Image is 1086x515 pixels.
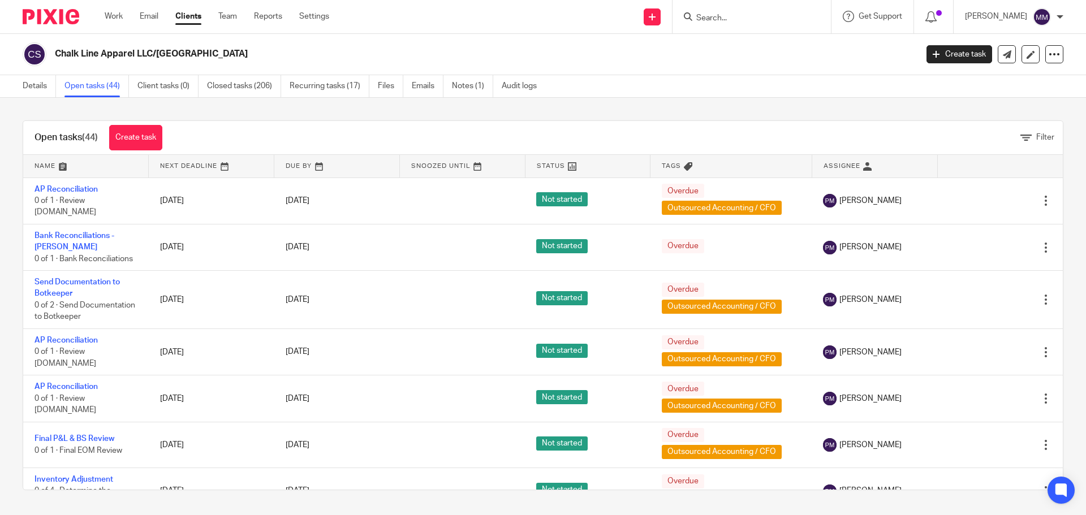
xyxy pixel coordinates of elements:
span: 0 of 2 · Send Documentation to Botkeeper [35,301,135,321]
a: Clients [175,11,201,22]
span: Status [537,163,565,169]
img: svg%3E [23,42,46,66]
a: Reports [254,11,282,22]
a: Open tasks (44) [64,75,129,97]
img: svg%3E [823,241,837,254]
img: svg%3E [823,392,837,405]
span: [PERSON_NAME] [839,439,902,451]
span: Not started [536,344,588,358]
span: 0 of 1 · Review [DOMAIN_NAME] [35,395,96,414]
a: AP Reconciliation [35,383,98,391]
span: Not started [536,291,588,305]
a: AP Reconciliation [35,336,98,344]
a: Client tasks (0) [137,75,199,97]
span: Get Support [859,12,902,20]
span: Outsourced Accounting / CFO [662,352,782,366]
span: (44) [82,133,98,142]
a: Settings [299,11,329,22]
span: Overdue [662,184,704,198]
span: 0 of 1 · Bank Reconciliations [35,255,133,263]
img: svg%3E [823,293,837,306]
span: Not started [536,239,588,253]
a: Closed tasks (206) [207,75,281,97]
span: Outsourced Accounting / CFO [662,300,782,314]
a: Create task [926,45,992,63]
span: Outsourced Accounting / CFO [662,445,782,459]
span: [DATE] [286,244,309,252]
span: Tags [662,163,681,169]
a: Audit logs [502,75,545,97]
span: 0 of 1 · Review [DOMAIN_NAME] [35,348,96,368]
img: svg%3E [823,194,837,207]
a: Send Documentation to Botkeeper [35,278,120,297]
img: svg%3E [823,438,837,452]
td: [DATE] [149,468,274,514]
a: Team [218,11,237,22]
span: [DATE] [286,296,309,304]
img: svg%3E [823,484,837,498]
span: Overdue [662,474,704,488]
h1: Open tasks [35,132,98,144]
a: Final P&L & BS Review [35,435,114,443]
a: Work [105,11,123,22]
h2: Chalk Line Apparel LLC/[GEOGRAPHIC_DATA] [55,48,739,60]
span: [PERSON_NAME] [839,347,902,358]
span: [DATE] [286,441,309,449]
span: [DATE] [286,348,309,356]
input: Search [695,14,797,24]
a: AP Reconciliation [35,185,98,193]
span: 0 of 1 · Review [DOMAIN_NAME] [35,197,96,217]
a: Notes (1) [452,75,493,97]
span: [PERSON_NAME] [839,195,902,206]
span: Not started [536,436,588,451]
span: [PERSON_NAME] [839,294,902,305]
a: Recurring tasks (17) [290,75,369,97]
span: [PERSON_NAME] [839,393,902,404]
span: Not started [536,390,588,404]
span: Overdue [662,283,704,297]
td: [DATE] [149,422,274,468]
span: Overdue [662,382,704,396]
span: 0 of 1 · Final EOM Review [35,447,122,455]
a: Details [23,75,56,97]
span: [PERSON_NAME] [839,485,902,496]
td: [DATE] [149,224,274,270]
span: Not started [536,483,588,497]
span: Overdue [662,335,704,349]
img: Pixie [23,9,79,24]
span: Snoozed Until [411,163,471,169]
span: 0 of 4 · Determine the Amazon Inventory Cost [35,487,117,507]
td: [DATE] [149,328,274,375]
a: Inventory Adjustment [35,475,113,483]
span: Outsourced Accounting / CFO [662,399,782,413]
td: [DATE] [149,375,274,422]
img: svg%3E [1033,8,1051,26]
a: Files [378,75,403,97]
img: svg%3E [823,345,837,359]
a: Emails [412,75,443,97]
span: Overdue [662,428,704,442]
span: Overdue [662,239,704,253]
a: Create task [109,125,162,150]
span: Not started [536,192,588,206]
p: [PERSON_NAME] [965,11,1027,22]
td: [DATE] [149,271,274,329]
a: Email [140,11,158,22]
span: [DATE] [286,197,309,205]
a: Bank Reconciliations - [PERSON_NAME] [35,232,114,251]
td: [DATE] [149,178,274,224]
span: [DATE] [286,395,309,403]
span: [PERSON_NAME] [839,241,902,253]
span: [DATE] [286,487,309,495]
span: Filter [1036,133,1054,141]
span: Outsourced Accounting / CFO [662,201,782,215]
